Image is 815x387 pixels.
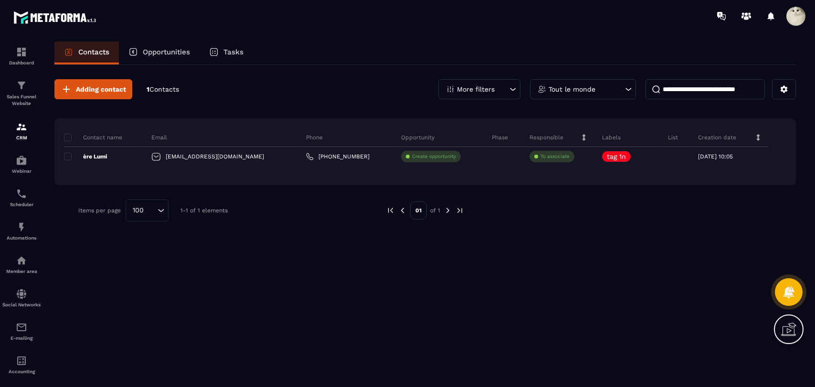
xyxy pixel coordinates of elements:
[64,153,107,160] p: ère Lumi
[2,168,41,174] p: Webinar
[149,85,179,93] span: Contacts
[2,73,41,114] a: formationformationSales Funnel Website
[2,348,41,381] a: accountantaccountantAccounting
[698,153,733,160] p: [DATE] 10:05
[16,121,27,133] img: formation
[2,369,41,374] p: Accounting
[78,207,121,214] p: Items per page
[2,235,41,241] p: Automations
[412,153,456,160] p: Create opportunity
[529,134,563,141] p: Responsible
[2,302,41,307] p: Social Networks
[223,48,243,56] p: Tasks
[668,134,678,141] p: List
[147,85,179,94] p: 1
[410,201,427,220] p: 01
[16,155,27,166] img: automations
[540,153,570,160] p: To associate
[444,206,452,215] img: next
[2,147,41,181] a: automationsautomationsWebinar
[430,207,440,214] p: of 1
[2,181,41,214] a: schedulerschedulerScheduler
[200,42,253,64] a: Tasks
[16,80,27,91] img: formation
[2,335,41,341] p: E-mailing
[16,288,27,300] img: social-network
[549,86,595,93] p: Tout le monde
[76,84,126,94] span: Adding contact
[386,206,395,215] img: prev
[16,188,27,199] img: scheduler
[455,206,464,215] img: next
[2,135,41,140] p: CRM
[602,134,621,141] p: Labels
[16,221,27,233] img: automations
[492,134,508,141] p: Phase
[2,214,41,248] a: automationsautomationsAutomations
[607,153,626,160] p: tag 1n
[2,94,41,107] p: Sales Funnel Website
[16,255,27,266] img: automations
[2,60,41,65] p: Dashboard
[16,322,27,333] img: email
[398,206,407,215] img: prev
[13,9,99,26] img: logo
[54,42,119,64] a: Contacts
[119,42,200,64] a: Opportunities
[2,281,41,314] a: social-networksocial-networkSocial Networks
[64,134,122,141] p: Contact name
[16,355,27,366] img: accountant
[2,39,41,73] a: formationformationDashboard
[126,199,169,221] div: Search for option
[306,153,370,160] a: [PHONE_NUMBER]
[2,248,41,281] a: automationsautomationsMember area
[306,134,323,141] p: Phone
[401,134,434,141] p: Opportunity
[2,114,41,147] a: formationformationCRM
[54,79,132,99] button: Adding contact
[457,86,495,93] p: More filters
[2,314,41,348] a: emailemailE-mailing
[180,207,228,214] p: 1-1 of 1 elements
[2,202,41,207] p: Scheduler
[151,134,167,141] p: Email
[147,205,155,216] input: Search for option
[143,48,190,56] p: Opportunities
[78,48,109,56] p: Contacts
[698,134,736,141] p: Creation date
[16,46,27,58] img: formation
[129,205,147,216] span: 100
[2,269,41,274] p: Member area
